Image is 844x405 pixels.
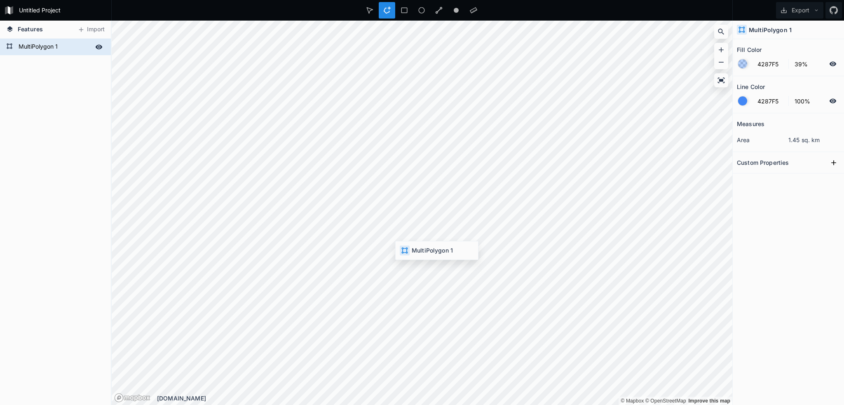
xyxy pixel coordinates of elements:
[621,398,644,404] a: Mapbox
[788,136,840,144] dd: 1.45 sq. km
[737,80,765,93] h2: Line Color
[737,156,789,169] h2: Custom Properties
[737,136,788,144] dt: area
[18,25,43,33] span: Features
[157,394,732,403] div: [DOMAIN_NAME]
[645,398,686,404] a: OpenStreetMap
[776,2,823,19] button: Export
[749,26,792,34] h4: MultiPolygon 1
[737,43,762,56] h2: Fill Color
[73,23,109,36] button: Import
[688,398,730,404] a: Map feedback
[737,117,764,130] h2: Measures
[114,393,150,403] a: Mapbox logo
